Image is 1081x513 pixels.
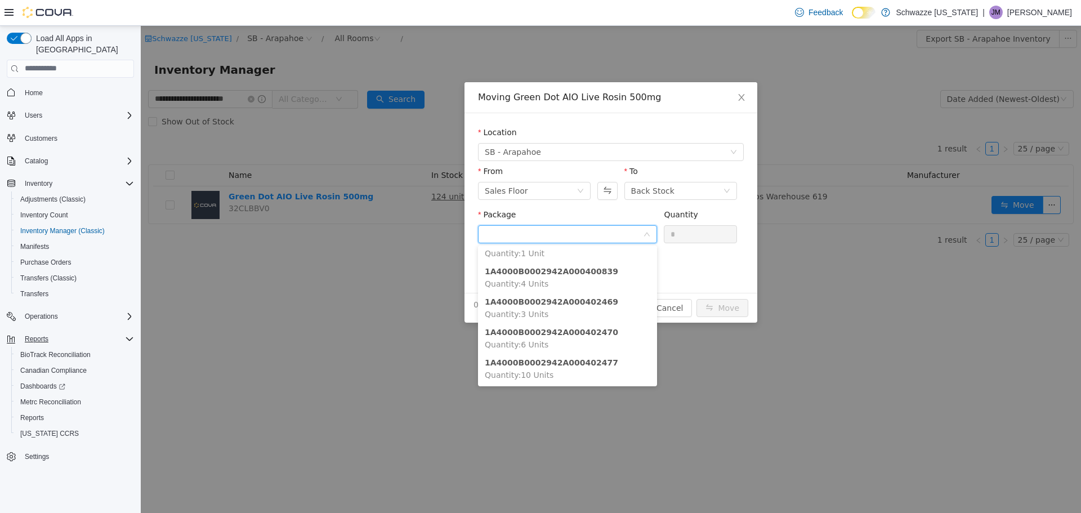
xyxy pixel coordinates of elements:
span: Load All Apps in [GEOGRAPHIC_DATA] [32,33,134,55]
span: Transfers [16,287,134,301]
a: Reports [16,411,48,425]
div: Justin Mehrer [989,6,1003,19]
span: Transfers [20,289,48,298]
button: Users [2,108,139,123]
span: Inventory Manager (Classic) [16,224,134,238]
span: Purchase Orders [16,256,134,269]
button: Manifests [11,239,139,255]
button: Transfers [11,286,139,302]
button: BioTrack Reconciliation [11,347,139,363]
a: [US_STATE] CCRS [16,427,83,440]
span: Canadian Compliance [16,364,134,377]
button: Adjustments (Classic) [11,191,139,207]
span: Washington CCRS [16,427,134,440]
span: Feedback [808,7,843,18]
button: Home [2,84,139,101]
span: Manifests [16,240,134,253]
span: Quantity : 6 Units [344,314,408,323]
button: Users [20,109,47,122]
input: Dark Mode [852,7,875,19]
div: Back Stock [490,157,534,173]
button: icon: swapMove [556,273,607,291]
button: Inventory Manager (Classic) [11,223,139,239]
span: [US_STATE] CCRS [20,429,79,438]
span: Transfers (Classic) [16,271,134,285]
button: Purchase Orders [11,255,139,270]
button: Reports [20,332,53,346]
strong: 1A4000B0002942A000402470 [344,302,477,311]
nav: Complex example [7,80,134,494]
span: Reports [20,413,44,422]
button: Customers [2,130,139,146]
button: Catalog [20,154,52,168]
button: Reports [2,331,139,347]
div: Sales Floor [344,157,387,173]
span: Reports [20,332,134,346]
button: Close [585,56,617,88]
span: 0 Units will be moved. [333,273,421,285]
label: Quantity [523,184,557,193]
button: Operations [20,310,62,323]
a: Inventory Manager (Classic) [16,224,109,238]
a: Feedback [790,1,847,24]
a: Adjustments (Classic) [16,193,90,206]
a: BioTrack Reconciliation [16,348,95,362]
span: Reports [16,411,134,425]
span: Dashboards [20,382,65,391]
i: icon: down [583,162,589,169]
p: [PERSON_NAME] [1007,6,1072,19]
input: Quantity [524,200,596,217]
a: Dashboards [11,378,139,394]
li: 1A4000B0002942A000400839 [337,237,516,267]
span: Inventory Manager (Classic) [20,226,105,235]
strong: 1A4000B0002942A000402477 [344,332,477,341]
button: Settings [2,448,139,465]
span: Operations [25,312,58,321]
a: Settings [20,450,53,463]
a: Transfers (Classic) [16,271,81,285]
span: Settings [20,449,134,463]
button: Metrc Reconciliation [11,394,139,410]
strong: 1A4000B0002942A000400839 [344,241,477,250]
span: Reports [25,334,48,344]
button: Transfers (Classic) [11,270,139,286]
span: Customers [20,131,134,145]
button: Swap [457,156,476,174]
li: 1A4000B0002942A000402470 [337,297,516,328]
div: Moving Green Dot AIO Live Rosin 500mg [337,65,603,78]
span: Users [20,109,134,122]
a: Metrc Reconciliation [16,395,86,409]
label: To [484,141,497,150]
span: BioTrack Reconciliation [16,348,134,362]
span: Quantity : 10 Units [344,345,413,354]
span: Users [25,111,42,120]
span: Quantity : 1 Unit [344,223,404,232]
span: Home [25,88,43,97]
span: Settings [25,452,49,461]
a: Customers [20,132,62,145]
img: Cova [23,7,73,18]
button: [US_STATE] CCRS [11,426,139,441]
span: Inventory Count [20,211,68,220]
span: Canadian Compliance [20,366,87,375]
span: Adjustments (Classic) [20,195,86,204]
span: Adjustments (Classic) [16,193,134,206]
span: Metrc Reconciliation [20,398,81,407]
span: Manifests [20,242,49,251]
span: Catalog [20,154,134,168]
a: Home [20,86,47,100]
li: 1A4000B0002942A000402477 [337,328,516,358]
i: icon: down [589,123,596,131]
i: icon: down [436,162,443,169]
a: Dashboards [16,380,70,393]
span: Quantity : 3 Units [344,284,408,293]
button: Operations [2,309,139,324]
span: Dashboards [16,380,134,393]
button: Cancel [507,273,551,291]
span: Inventory [25,179,52,188]
button: Inventory [20,177,57,190]
button: Reports [11,410,139,426]
li: 1A4000B0002942A000402469 [337,267,516,297]
button: Canadian Compliance [11,363,139,378]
